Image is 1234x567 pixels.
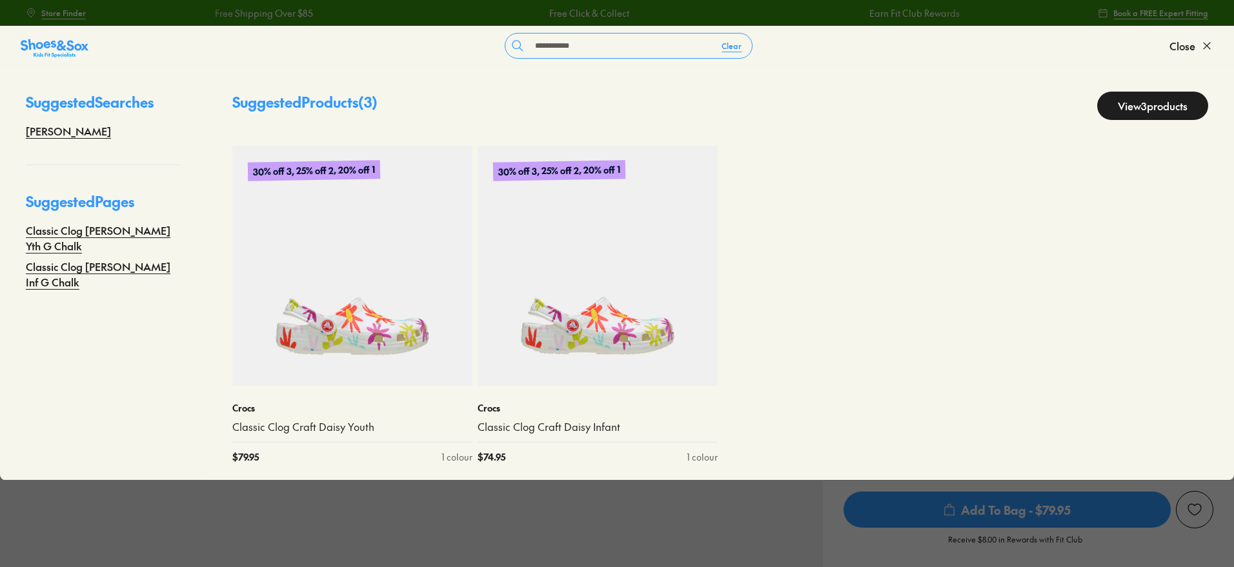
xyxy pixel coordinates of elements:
[1176,491,1213,528] button: Add to Wishlist
[26,1,86,25] a: Store Finder
[844,492,1171,528] span: Add To Bag - $79.95
[1098,1,1208,25] a: Book a FREE Expert Fitting
[478,401,718,415] p: Crocs
[232,92,378,120] p: Suggested Products
[232,146,472,386] a: 30% off 3, 25% off 2, 20% off 1
[948,533,1082,557] p: Receive $8.00 in Rewards with Fit Club
[493,161,625,182] p: 30% off 3, 25% off 2, 20% off 1
[844,491,1171,528] button: Add To Bag - $79.95
[26,259,181,290] a: Classic Clog [PERSON_NAME] Inf G Chalk
[358,92,378,112] span: ( 3 )
[232,401,472,415] p: Crocs
[41,7,86,19] span: Store Finder
[212,6,310,20] a: Free Shipping Over $85
[547,6,627,20] a: Free Click & Collect
[1169,38,1195,54] span: Close
[867,6,957,20] a: Earn Fit Club Rewards
[1097,92,1208,120] a: View3products
[26,223,181,254] a: Classic Clog [PERSON_NAME] Yth G Chalk
[26,123,111,139] a: [PERSON_NAME]
[711,34,752,57] button: Clear
[248,161,380,182] p: 30% off 3, 25% off 2, 20% off 1
[232,450,259,464] span: $ 79.95
[26,191,181,223] p: Suggested Pages
[21,35,88,56] a: Shoes &amp; Sox
[21,38,88,59] img: SNS_Logo_Responsive.svg
[232,420,472,434] a: Classic Clog Craft Daisy Youth
[441,450,472,464] div: 1 colour
[13,481,65,528] iframe: Gorgias live chat messenger
[1113,7,1208,19] span: Book a FREE Expert Fitting
[1169,32,1213,60] button: Close
[478,420,718,434] a: Classic Clog Craft Daisy Infant
[26,92,181,123] p: Suggested Searches
[478,146,718,386] a: 30% off 3, 25% off 2, 20% off 1
[478,450,505,464] span: $ 74.95
[687,450,718,464] div: 1 colour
